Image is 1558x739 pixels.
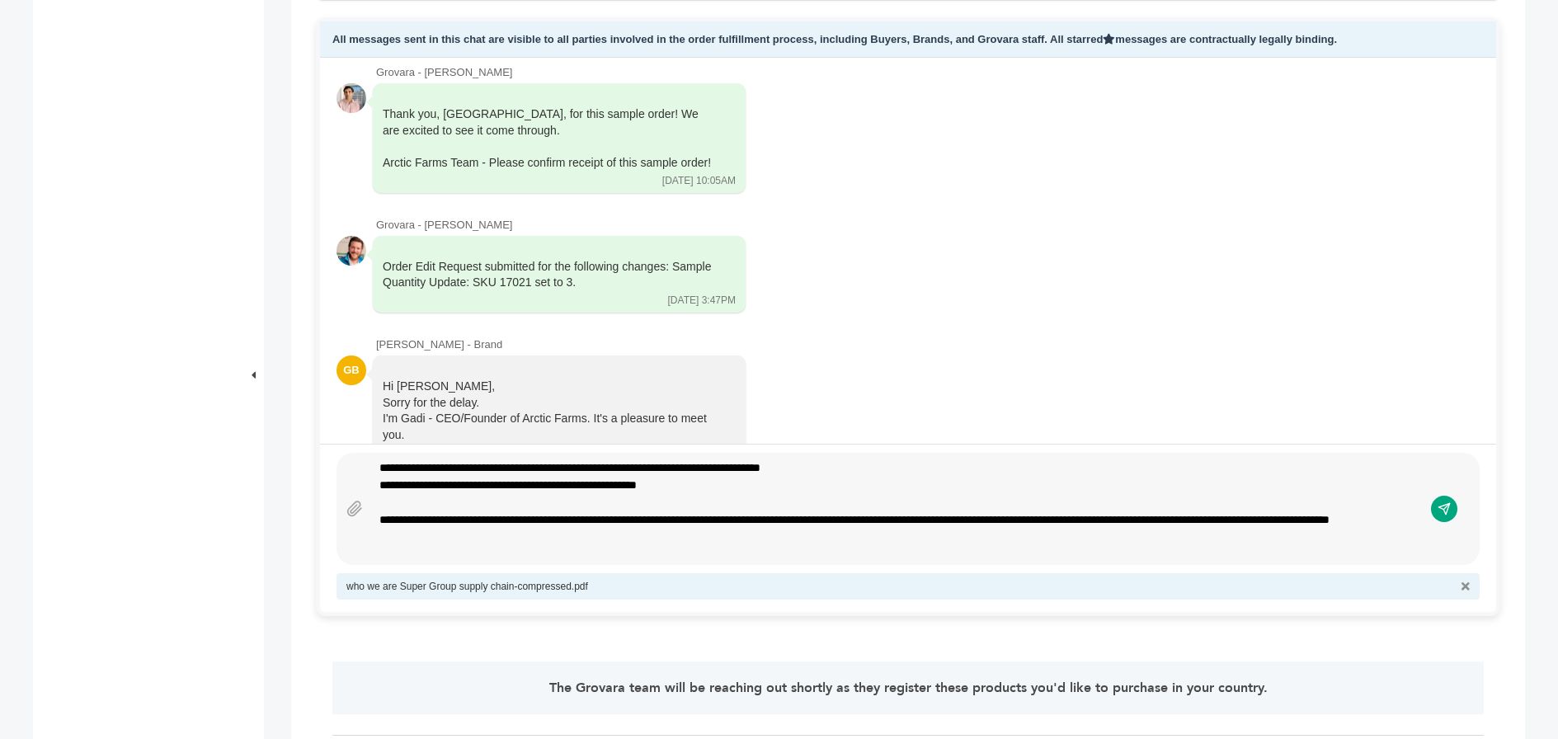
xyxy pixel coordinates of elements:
div: GB [337,355,366,385]
div: I'm Gadi - CEO/Founder of Arctic Farms. It's a pleasure to meet you. [383,411,713,443]
div: All messages sent in this chat are visible to all parties involved in the order fulfillment proce... [320,21,1496,59]
p: The Grovara team will be reaching out shortly as they register these products you'd like to purch... [379,678,1438,698]
div: Grovara - [PERSON_NAME] [376,218,1480,233]
div: Arctic Farms Team - Please confirm receipt of this sample order! [383,155,713,172]
div: Hi [PERSON_NAME], Sorry for the delay. [383,379,713,524]
div: [DATE] 10:05AM [662,174,736,188]
div: [DATE] 3:47PM [668,294,736,308]
div: Order Edit Request submitted for the following changes: Sample Quantity Update: SKU 17021 set to 3. [383,259,713,291]
div: [PERSON_NAME] - Brand [376,337,1480,352]
span: who we are Super Group supply chain-compressed.pdf [346,580,1453,594]
div: Grovara - [PERSON_NAME] [376,65,1480,80]
div: Thank you, [GEOGRAPHIC_DATA], for this sample order! We are excited to see it come through. [383,106,713,171]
